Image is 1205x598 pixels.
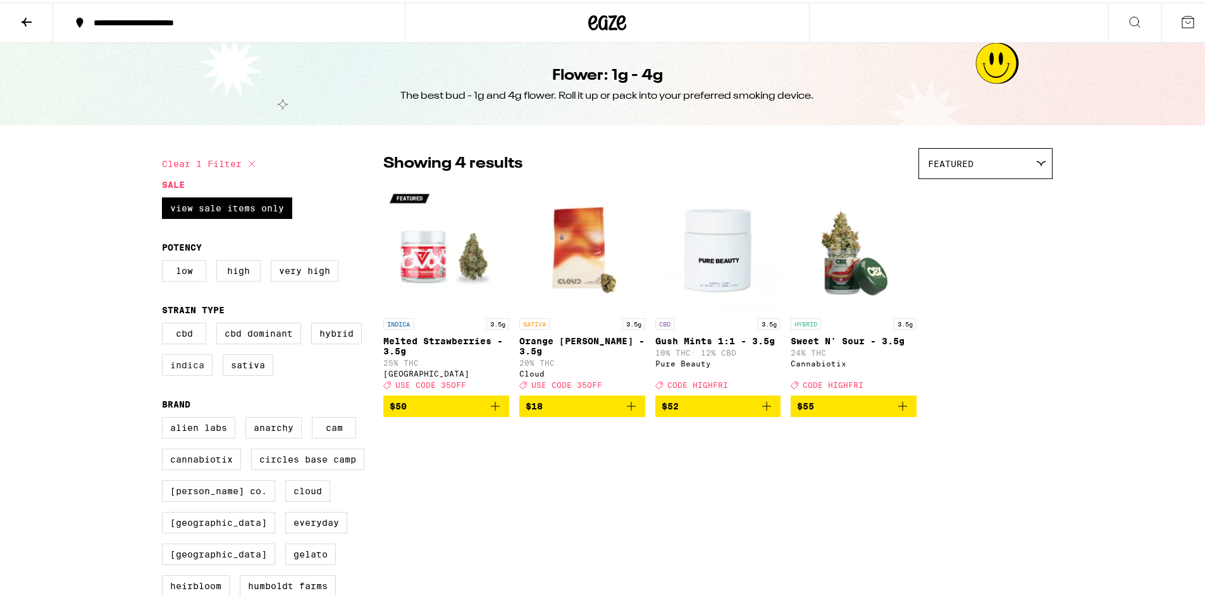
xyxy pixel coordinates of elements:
p: Gush Mints 1:1 - 3.5g [655,333,781,344]
label: CBD Dominant [216,320,301,342]
a: Open page for Melted Strawberries - 3.5g from Ember Valley [383,183,509,393]
span: $50 [390,399,407,409]
label: Indica [162,352,213,373]
img: Ember Valley - Melted Strawberries - 3.5g [383,183,509,309]
div: Pure Beauty [655,357,781,365]
div: [GEOGRAPHIC_DATA] [383,367,509,375]
label: Anarchy [245,414,302,436]
p: CBD [655,316,674,327]
span: Hi. Need any help? [8,9,91,19]
img: Cannabiotix - Sweet N' Sour - 3.5g [791,183,917,309]
p: Sweet N' Sour - 3.5g [791,333,917,344]
label: Sativa [223,352,273,373]
label: Heirbloom [162,573,230,594]
a: Open page for Orange Runtz - 3.5g from Cloud [519,183,645,393]
label: Everyday [285,509,347,531]
span: USE CODE 35OFF [531,378,602,387]
button: Add to bag [791,393,917,414]
span: CODE HIGHFRI [803,378,863,387]
span: $55 [797,399,814,409]
p: 10% THC: 12% CBD [655,346,781,354]
button: Add to bag [519,393,645,414]
div: The best bud - 1g and 4g flower. Roll it up or pack into your preferred smoking device. [400,87,814,101]
label: CAM [312,414,356,436]
img: Pure Beauty - Gush Mints 1:1 - 3.5g [655,183,781,309]
span: CODE HIGHFRI [667,378,728,387]
p: 24% THC [791,346,917,354]
span: $52 [662,399,679,409]
p: SATIVA [519,316,550,327]
button: Clear 1 filter [162,146,259,177]
p: Orange [PERSON_NAME] - 3.5g [519,333,645,354]
p: 3.5g [486,316,509,327]
legend: Potency [162,240,202,250]
label: Cloud [285,478,330,499]
h1: Flower: 1g - 4g [552,63,663,84]
img: Cloud - Orange Runtz - 3.5g [519,183,645,309]
button: Add to bag [655,393,781,414]
button: Add to bag [383,393,509,414]
label: Alien Labs [162,414,235,436]
p: Melted Strawberries - 3.5g [383,333,509,354]
label: High [216,258,261,279]
a: Open page for Sweet N' Sour - 3.5g from Cannabiotix [791,183,917,393]
p: 25% THC [383,356,509,364]
p: 3.5g [758,316,781,327]
legend: Brand [162,397,190,407]
label: Humboldt Farms [240,573,336,594]
p: 3.5g [622,316,645,327]
p: HYBRID [791,316,821,327]
legend: Sale [162,177,185,187]
label: Low [162,258,206,279]
label: Very High [271,258,338,279]
div: Cannabiotix [791,357,917,365]
label: Cannabiotix [162,446,241,468]
span: USE CODE 35OFF [395,378,466,387]
p: INDICA [383,316,414,327]
p: 20% THC [519,356,645,364]
label: [GEOGRAPHIC_DATA] [162,541,275,563]
span: $18 [526,399,543,409]
label: Circles Base Camp [251,446,364,468]
p: Showing 4 results [383,151,522,172]
p: 3.5g [894,316,917,327]
label: CBD [162,320,206,342]
span: Featured [928,156,973,166]
label: View Sale Items Only [162,195,292,216]
label: [PERSON_NAME] Co. [162,478,275,499]
label: [GEOGRAPHIC_DATA] [162,509,275,531]
label: Gelato [285,541,336,563]
legend: Strain Type [162,302,225,313]
div: Cloud [519,367,645,375]
label: Hybrid [311,320,362,342]
a: Open page for Gush Mints 1:1 - 3.5g from Pure Beauty [655,183,781,393]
